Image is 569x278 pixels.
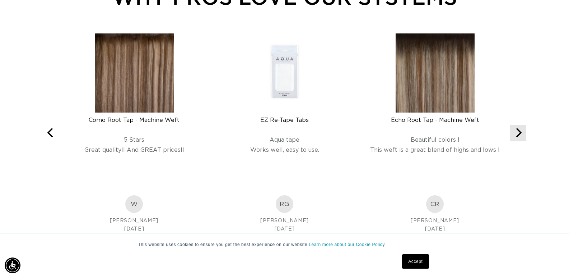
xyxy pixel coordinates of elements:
[215,217,354,225] div: [PERSON_NAME]
[215,145,354,195] div: Works well, easy to use.
[125,195,143,213] div: W
[276,195,293,213] img: Rachel G. Profile Picture
[365,145,504,195] div: This weft is a great blend of highs and lows !
[245,33,324,113] img: EZ Re-Tape Tabs
[95,33,174,113] img: Como Root Tap - Machine Weft
[138,241,431,248] p: This website uses cookies to ensure you get the best experience on our website.
[65,117,204,124] div: Como Root Tap - Machine Weft
[65,110,204,124] a: Como Root Tap - Machine Weft
[510,125,526,141] button: Next
[365,217,504,225] div: [PERSON_NAME]
[215,225,354,233] div: [DATE]
[125,195,143,213] img: Wyatt Profile Picture
[396,33,475,113] img: Echo Root Tap - Machine Weft
[402,254,429,269] a: Accept
[309,242,386,247] a: Learn more about our Cookie Policy.
[426,195,444,213] div: CR
[5,258,20,273] div: Accessibility Menu
[365,117,504,124] div: Echo Root Tap - Machine Weft
[365,225,504,233] div: [DATE]
[215,117,354,124] div: EZ Re-Tape Tabs
[365,136,504,143] div: Beautiful colors !
[426,195,444,213] img: Carrie R. Profile Picture
[65,136,204,143] div: 5 Stars
[65,217,204,225] div: [PERSON_NAME]
[215,136,354,143] div: Aqua tape
[276,195,293,213] div: RG
[533,243,569,278] iframe: Chat Widget
[43,125,59,141] button: Previous
[65,145,204,195] div: Great quality!! And GREAT prices!!
[65,225,204,233] div: [DATE]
